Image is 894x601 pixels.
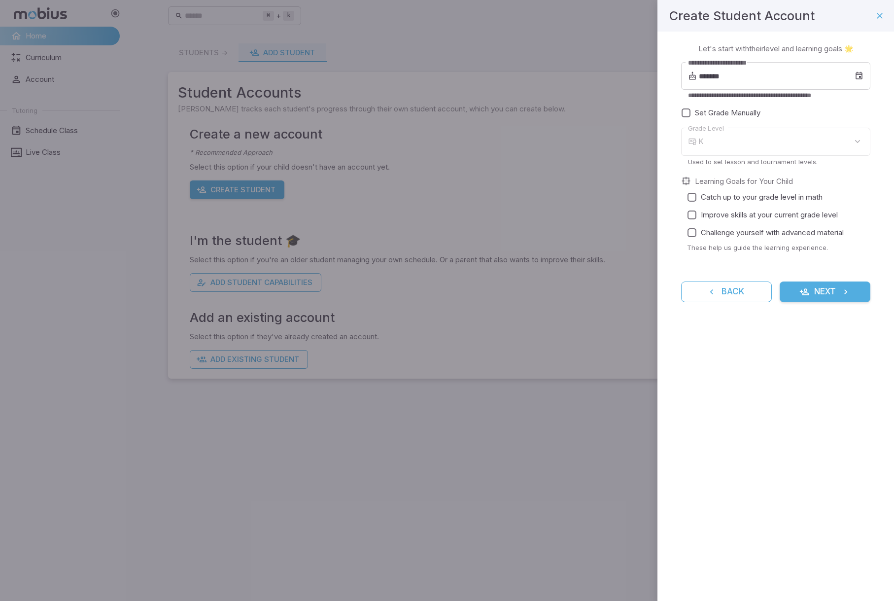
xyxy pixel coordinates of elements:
button: Back [681,282,772,302]
p: These help us guide the learning experience. [687,243,870,252]
p: Used to set lesson and tournament levels. [688,157,863,166]
button: Next [780,282,870,302]
span: Catch up to your grade level in math [701,192,823,203]
div: K [698,128,870,156]
span: Improve skills at your current grade level [701,210,838,220]
label: Learning Goals for Your Child [695,176,793,187]
span: Set Grade Manually [695,107,760,118]
span: Challenge yourself with advanced material [701,227,844,238]
p: Let's start with their level and learning goals 🌟 [698,43,854,54]
h4: Create Student Account [669,6,815,26]
label: Grade Level [688,124,724,133]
